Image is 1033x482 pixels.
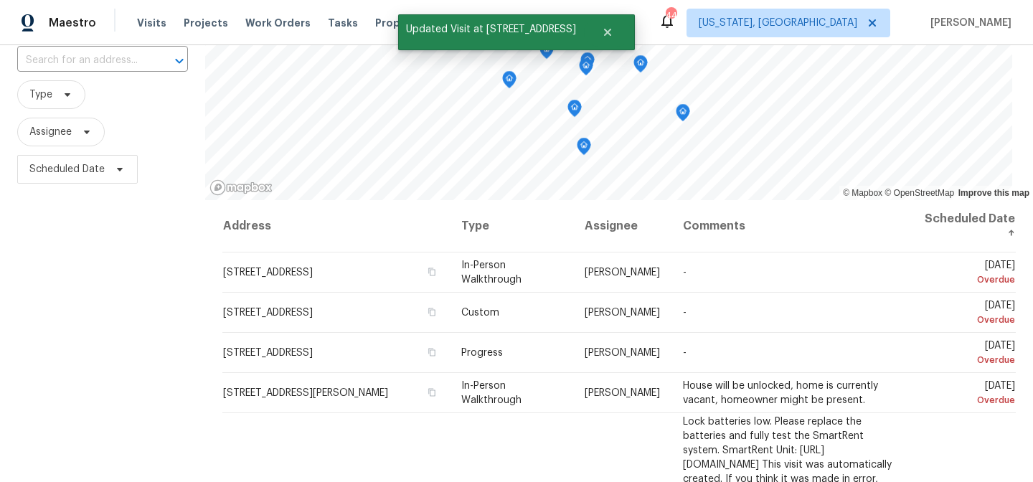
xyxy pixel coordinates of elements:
button: Copy Address [425,346,438,359]
a: Improve this map [958,188,1029,198]
span: [DATE] [921,341,1015,367]
div: Overdue [921,393,1015,407]
span: Assignee [29,125,72,139]
div: Map marker [539,42,554,64]
span: - [683,308,687,318]
div: 44 [666,9,676,23]
span: Visits [137,16,166,30]
span: [STREET_ADDRESS][PERSON_NAME] [223,388,388,398]
button: Copy Address [425,306,438,318]
button: Copy Address [425,386,438,399]
div: Map marker [580,52,595,75]
span: [DATE] [921,301,1015,327]
span: Work Orders [245,16,311,30]
th: Address [222,200,450,252]
div: Map marker [567,100,582,122]
span: Properties [375,16,431,30]
a: OpenStreetMap [885,188,954,198]
span: In-Person Walkthrough [461,381,522,405]
span: Tasks [328,18,358,28]
input: Search for an address... [17,49,148,72]
span: [STREET_ADDRESS] [223,348,313,358]
div: Map marker [577,138,591,160]
span: [US_STATE], [GEOGRAPHIC_DATA] [699,16,857,30]
div: Map marker [633,55,648,77]
div: Map marker [502,71,516,93]
span: [PERSON_NAME] [585,388,660,398]
span: Maestro [49,16,96,30]
th: Type [450,200,573,252]
div: Map marker [579,58,593,80]
div: Overdue [921,353,1015,367]
span: Progress [461,348,503,358]
span: [PERSON_NAME] [585,348,660,358]
div: Overdue [921,273,1015,287]
span: [STREET_ADDRESS] [223,308,313,318]
button: Copy Address [425,265,438,278]
span: [PERSON_NAME] [925,16,1011,30]
span: - [683,348,687,358]
span: House will be unlocked, home is currently vacant, homeowner might be present. [683,381,878,405]
span: [PERSON_NAME] [585,268,660,278]
span: Scheduled Date [29,162,105,176]
a: Mapbox homepage [209,179,273,196]
th: Scheduled Date ↑ [910,200,1016,252]
span: In-Person Walkthrough [461,260,522,285]
a: Mapbox [843,188,882,198]
span: Updated Visit at [STREET_ADDRESS] [398,14,584,44]
th: Assignee [573,200,671,252]
span: [STREET_ADDRESS] [223,268,313,278]
span: Custom [461,308,499,318]
span: [PERSON_NAME] [585,308,660,318]
div: Map marker [676,104,690,126]
div: Overdue [921,313,1015,327]
span: [DATE] [921,260,1015,287]
span: Projects [184,16,228,30]
th: Comments [671,200,910,252]
button: Open [169,51,189,71]
span: Type [29,88,52,102]
button: Close [584,18,631,47]
span: [DATE] [921,381,1015,407]
span: - [683,268,687,278]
